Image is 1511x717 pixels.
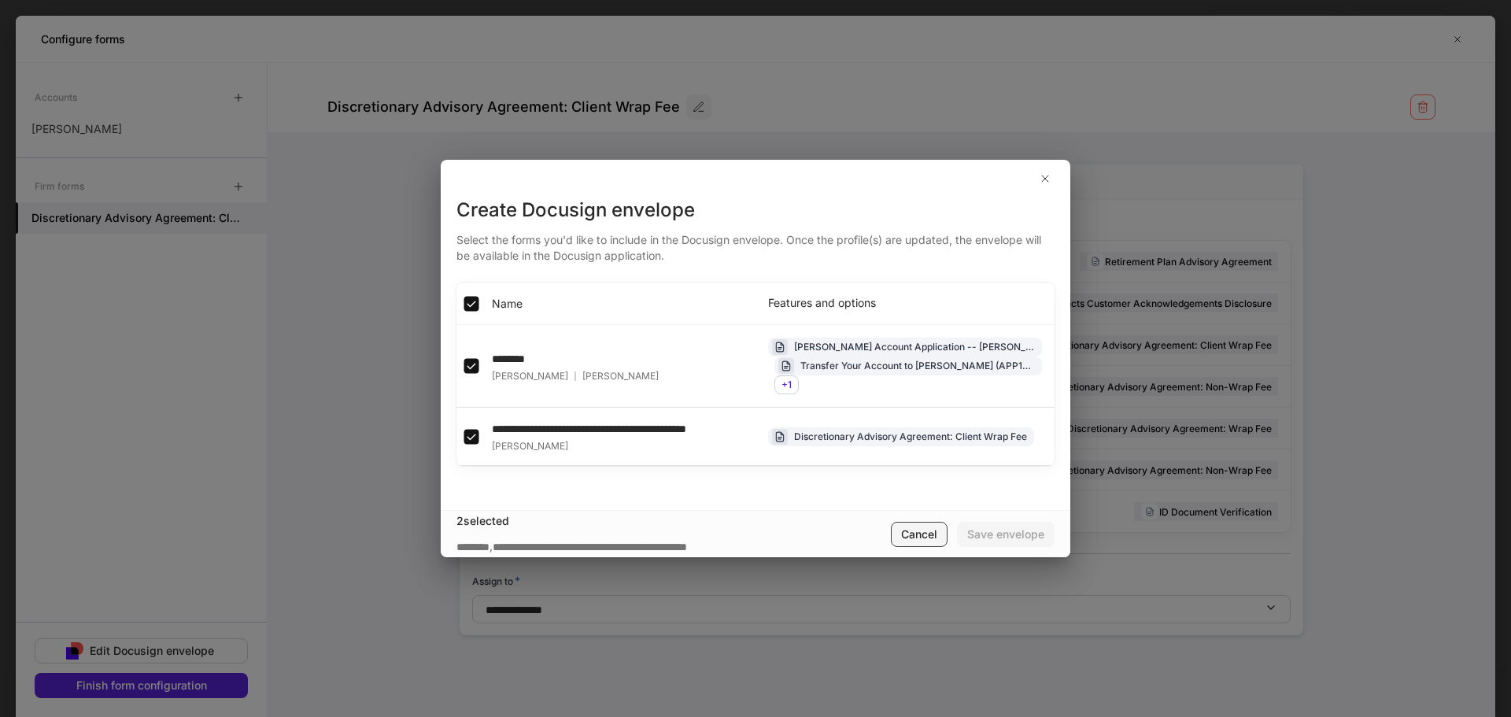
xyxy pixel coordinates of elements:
[492,296,523,312] span: Name
[456,223,1055,264] div: Select the forms you'd like to include in the Docusign envelope. Once the profile(s) are updated,...
[794,339,1035,354] div: [PERSON_NAME] Account Application -- [PERSON_NAME] (APP10539-61)
[957,522,1055,547] button: Save envelope
[800,358,1035,373] div: Transfer Your Account to [PERSON_NAME] (APP10864-28)
[901,527,937,542] div: Cancel
[582,370,659,383] span: [PERSON_NAME]
[967,527,1044,542] div: Save envelope
[492,370,659,383] div: [PERSON_NAME]
[755,283,1055,325] th: Features and options
[456,198,1055,223] div: Create Docusign envelope
[456,513,891,529] div: 2 selected
[492,440,568,453] span: [PERSON_NAME]
[781,379,792,390] span: + 1
[794,429,1027,444] div: Discretionary Advisory Agreement: Client Wrap Fee
[456,538,687,555] div: ,
[891,522,948,547] button: Cancel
